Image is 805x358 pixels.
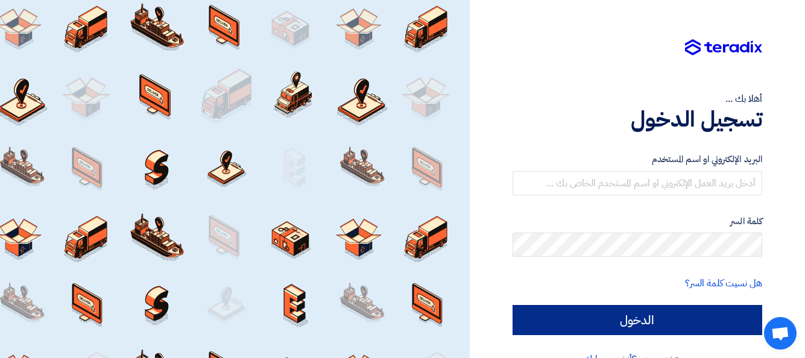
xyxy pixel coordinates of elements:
div: Open chat [764,317,797,350]
input: الدخول [513,305,762,335]
a: هل نسيت كلمة السر؟ [685,276,762,290]
h1: تسجيل الدخول [513,106,762,133]
img: Teradix logo [685,39,762,56]
label: البريد الإلكتروني او اسم المستخدم [513,152,762,166]
label: كلمة السر [513,215,762,228]
div: أهلا بك ... [513,92,762,106]
input: أدخل بريد العمل الإلكتروني او اسم المستخدم الخاص بك ... [513,171,762,195]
